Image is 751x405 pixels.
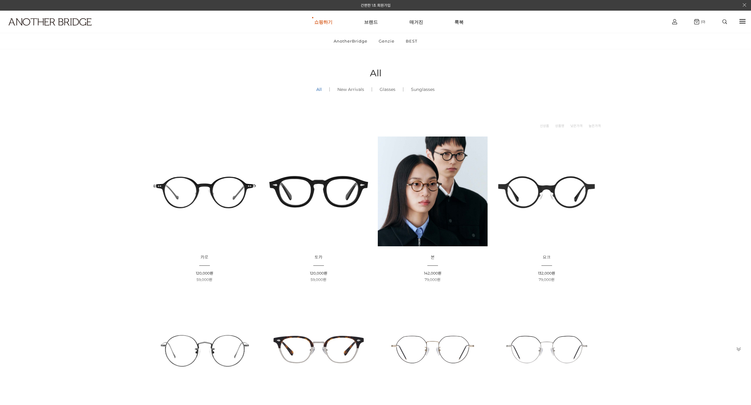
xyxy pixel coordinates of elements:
a: Glasses [372,79,403,100]
a: 신상품 [540,123,549,129]
a: 매거진 [409,11,423,33]
a: 상품명 [555,123,564,129]
a: AnotherBridge [329,33,373,49]
a: (0) [694,19,705,24]
img: 카로 - 감각적인 디자인의 패션 아이템 이미지 [150,137,259,246]
a: 카로 [200,255,208,260]
img: 요크 글라스 - 트렌디한 디자인의 유니크한 안경 이미지 [492,137,602,246]
img: cart [672,19,677,24]
span: 토카 [315,254,322,260]
a: 토카 [315,255,322,260]
a: 룩북 [454,11,464,33]
a: Sunglasses [403,79,442,100]
img: 웨이번 - 레오파드 안경, 세련된 레오파드 패턴의 아이웨어 모양 [264,295,374,404]
span: 59,000원 [311,277,326,282]
span: 카로 [200,254,208,260]
a: BEST [401,33,422,49]
span: 120,000원 [310,271,327,275]
a: logo [3,18,116,40]
img: 본 - 동그란 렌즈로 돋보이는 아세테이트 안경 이미지 [378,137,488,246]
img: 페더 - 골드블랙 이미지 - 금블랙 세련된 안경 [378,295,488,404]
a: 높은가격 [589,123,601,129]
span: 132,000원 [538,271,555,275]
a: 브랜드 [364,11,378,33]
a: New Arrivals [330,79,372,100]
a: Genzie [374,33,400,49]
a: 간편한 1초 회원가입 [361,3,391,8]
span: 142,000원 [424,271,441,275]
span: 요크 [543,254,551,260]
span: All [370,67,381,79]
img: search [722,19,727,24]
a: All [309,79,329,100]
a: 본 [431,255,435,260]
img: 카멘 티타늄 - 팀 그레이 색상, 세련된 일상 스타일 안경 [150,295,259,404]
span: 79,000원 [425,277,440,282]
a: 쇼핑하기 [314,11,332,33]
img: 페더 - 실버블랙 안경 다양한 스타일에 어울리는 패셔너블 아이웨어 이미지 [492,295,602,404]
img: logo [9,18,92,26]
img: 토카 아세테이트 뿔테 안경 이미지 [264,137,374,246]
img: cart [694,19,699,24]
span: 79,000원 [539,277,555,282]
span: 120,000원 [196,271,213,275]
span: (0) [699,19,705,24]
span: 본 [431,254,435,260]
a: 낮은가격 [570,123,582,129]
a: 요크 [543,255,551,260]
span: 59,000원 [196,277,212,282]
